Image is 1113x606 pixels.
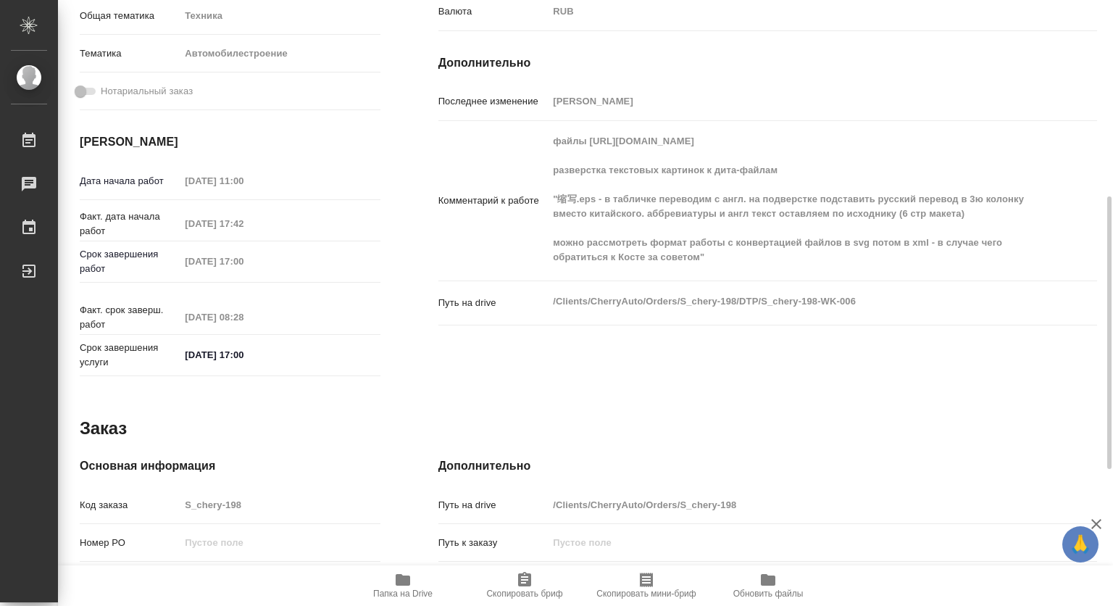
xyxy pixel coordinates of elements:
h4: Основная информация [80,457,380,475]
div: Техника [180,4,380,28]
p: Факт. срок заверш. работ [80,303,180,332]
input: Пустое поле [548,532,1042,553]
p: Валюта [438,4,549,19]
button: Скопировать мини-бриф [585,565,707,606]
span: Обновить файлы [733,589,804,599]
p: Срок завершения работ [80,247,180,276]
button: Скопировать бриф [464,565,585,606]
h4: Дополнительно [438,457,1097,475]
button: 🙏 [1062,526,1099,563]
p: Путь к заказу [438,536,549,550]
input: Пустое поле [548,494,1042,515]
button: Обновить файлы [707,565,829,606]
span: Скопировать бриф [486,589,562,599]
input: Пустое поле [180,532,380,553]
p: Общая тематика [80,9,180,23]
button: Папка на Drive [342,565,464,606]
p: Путь на drive [438,498,549,512]
input: Пустое поле [180,170,307,191]
div: Автомобилестроение [180,41,380,66]
p: Тематика [80,46,180,61]
p: Комментарий к работе [438,194,549,208]
p: Срок завершения услуги [80,341,180,370]
h2: Заказ [80,417,127,440]
input: Пустое поле [180,494,380,515]
p: Путь на drive [438,296,549,310]
textarea: /Clients/CherryAuto/Orders/S_chery-198/DTP/S_chery-198-WK-006 [548,289,1042,314]
p: Факт. дата начала работ [80,209,180,238]
p: Код заказа [80,498,180,512]
input: ✎ Введи что-нибудь [180,344,307,365]
input: Пустое поле [548,91,1042,112]
input: Пустое поле [180,251,307,272]
h4: Дополнительно [438,54,1097,72]
span: Нотариальный заказ [101,84,193,99]
span: 🙏 [1068,529,1093,560]
span: Папка на Drive [373,589,433,599]
textarea: файлы [URL][DOMAIN_NAME] разверстка текстовых картинок к дита-файлам "缩写.eps - в табличке перевод... [548,129,1042,270]
p: Номер РО [80,536,180,550]
span: Скопировать мини-бриф [596,589,696,599]
input: Пустое поле [180,307,307,328]
h4: [PERSON_NAME] [80,133,380,151]
input: Пустое поле [180,213,307,234]
p: Дата начала работ [80,174,180,188]
p: Последнее изменение [438,94,549,109]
